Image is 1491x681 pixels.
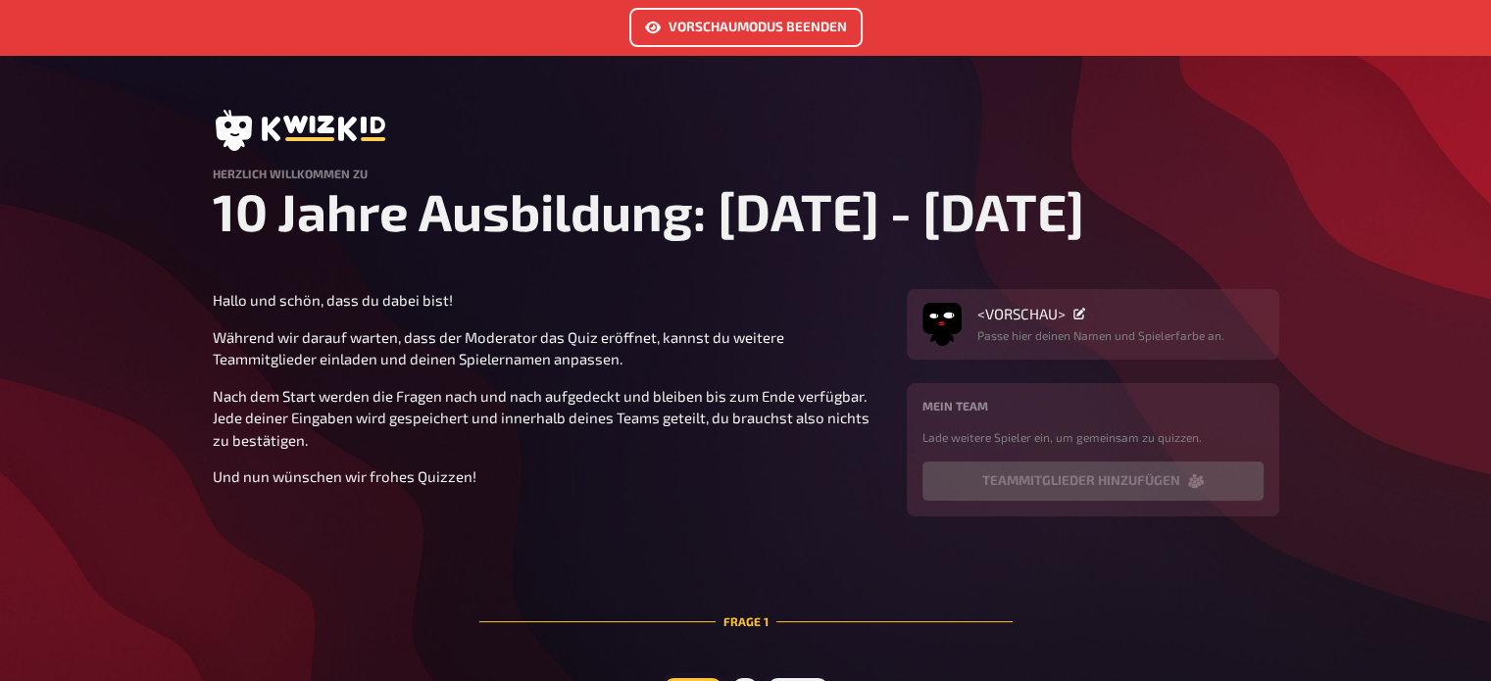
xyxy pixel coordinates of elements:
[922,299,962,338] img: Avatar
[922,399,1264,413] h4: Mein Team
[213,326,883,370] p: Während wir darauf warten, dass der Moderator das Quiz eröffnet, kannst du weitere Teammitglieder...
[213,465,883,488] p: Und nun wünschen wir frohes Quizzen!
[213,180,1279,242] h1: 10 Jahre Ausbildung: [DATE] - [DATE]
[213,385,883,452] p: Nach dem Start werden die Fragen nach und nach aufgedeckt und bleiben bis zum Ende verfügbar. Jed...
[629,8,863,47] a: Vorschaumodus beenden
[977,305,1066,322] span: <VORSCHAU>
[213,167,1279,180] h4: Herzlich Willkommen zu
[922,428,1264,446] p: Lade weitere Spieler ein, um gemeinsam zu quizzen.
[213,289,883,312] p: Hallo und schön, dass du dabei bist!
[922,305,962,344] button: Avatar
[977,326,1224,344] p: Passe hier deinen Namen und Spielerfarbe an.
[922,462,1264,501] button: Teammitglieder hinzufügen
[479,565,1013,677] div: Frage 1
